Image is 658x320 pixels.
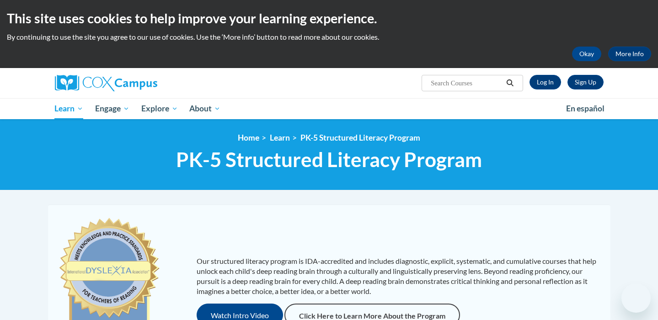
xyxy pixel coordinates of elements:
[621,283,651,313] iframe: Button to launch messaging window
[300,133,420,142] a: PK-5 Structured Literacy Program
[54,103,83,114] span: Learn
[572,47,601,61] button: Okay
[135,98,184,119] a: Explore
[197,256,601,296] p: Our structured literacy program is IDA-accredited and includes diagnostic, explicit, systematic, ...
[567,75,604,89] a: Register
[55,75,157,91] img: Cox Campus
[183,98,226,119] a: About
[141,103,178,114] span: Explore
[430,78,503,89] input: Search Courses
[238,133,259,142] a: Home
[176,147,482,172] span: PK-5 Structured Literacy Program
[608,47,651,61] a: More Info
[95,103,129,114] span: Engage
[49,98,90,119] a: Learn
[566,104,605,113] span: En español
[270,133,290,142] a: Learn
[530,75,561,89] a: Log In
[560,99,610,118] a: En español
[503,78,517,89] button: Search
[7,9,651,27] h2: This site uses cookies to help improve your learning experience.
[41,98,617,119] div: Main menu
[7,32,651,42] p: By continuing to use the site you agree to our use of cookies. Use the ‘More info’ button to read...
[89,98,135,119] a: Engage
[55,75,229,91] a: Cox Campus
[189,103,220,114] span: About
